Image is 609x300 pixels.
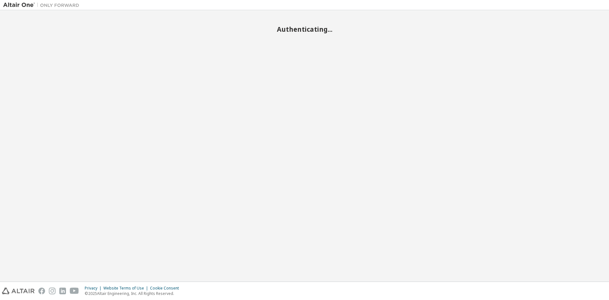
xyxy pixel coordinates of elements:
[38,288,45,294] img: facebook.svg
[85,291,183,296] p: © 2025 Altair Engineering, Inc. All Rights Reserved.
[59,288,66,294] img: linkedin.svg
[3,25,606,33] h2: Authenticating...
[150,286,183,291] div: Cookie Consent
[103,286,150,291] div: Website Terms of Use
[85,286,103,291] div: Privacy
[70,288,79,294] img: youtube.svg
[2,288,35,294] img: altair_logo.svg
[3,2,82,8] img: Altair One
[49,288,56,294] img: instagram.svg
